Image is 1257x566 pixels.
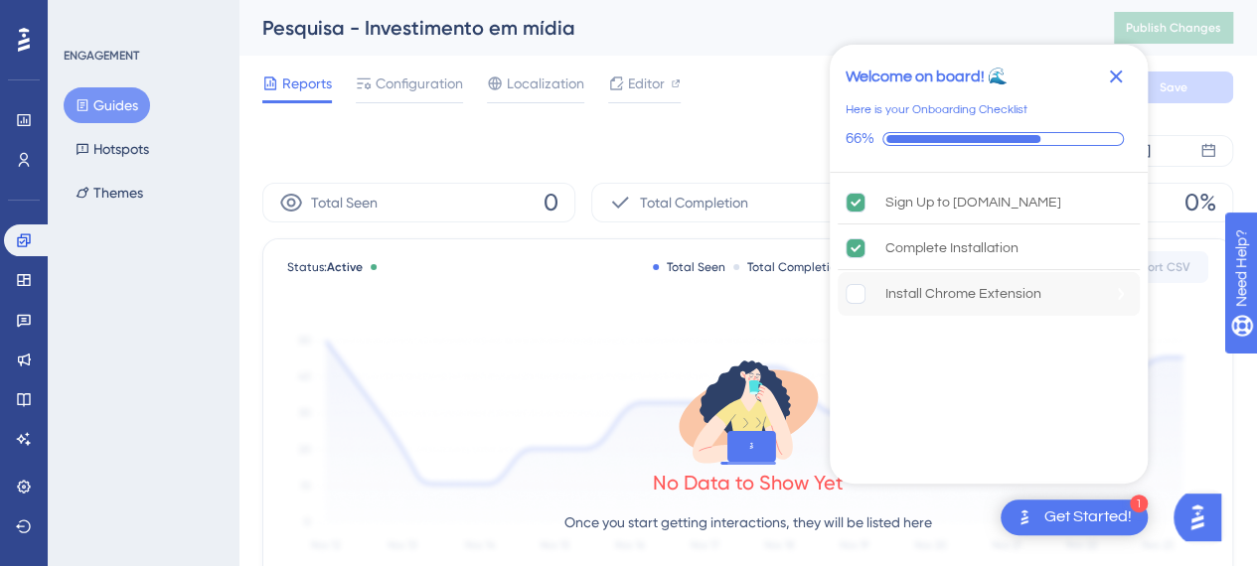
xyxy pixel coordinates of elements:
button: Guides [64,87,150,123]
div: Close Checklist [1100,61,1132,92]
div: Install Chrome Extension is incomplete. [838,272,1140,316]
button: Publish Changes [1114,12,1233,44]
span: Localization [507,71,584,95]
div: Here is your Onboarding Checklist [846,100,1027,120]
div: Sign Up to [DOMAIN_NAME] [885,191,1061,214]
div: ENGAGEMENT [64,48,139,64]
button: Save [1114,71,1233,103]
div: Sign Up to UserGuiding.com is complete. [838,181,1140,224]
div: Welcome on board! 🌊 [846,65,1008,88]
span: Active [327,260,363,274]
div: Install Chrome Extension [885,282,1041,306]
div: Checklist items [830,173,1148,479]
div: Pesquisa - Investimento em mídia [262,14,1064,42]
iframe: UserGuiding AI Assistant Launcher [1174,488,1233,547]
span: Export CSV [1128,259,1190,275]
button: Themes [64,175,155,211]
div: Checklist progress: 66% [846,130,1132,148]
div: Get Started! [1044,506,1132,528]
img: launcher-image-alternative-text [1013,505,1036,529]
span: Editor [628,71,665,95]
span: Reports [282,71,332,95]
div: 66% [846,130,874,148]
div: Checklist Container [830,45,1148,484]
span: Publish Changes [1126,20,1221,36]
span: Status: [287,259,363,275]
span: 0% [1184,187,1216,218]
span: Total Seen [311,191,378,214]
p: Once you start getting interactions, they will be listed here [564,510,932,534]
div: Complete Installation is complete. [838,226,1140,270]
div: 1 [1130,495,1148,512]
span: 0 [544,187,558,218]
div: Total Seen [653,259,725,275]
span: Configuration [376,71,463,95]
span: Need Help? [47,5,124,29]
button: Export CSV [1109,251,1208,283]
div: Open Get Started! checklist, remaining modules: 1 [1001,499,1148,535]
span: Save [1160,79,1187,95]
span: Total Completion [640,191,748,214]
div: Total Completion [733,259,844,275]
div: No Data to Show Yet [653,469,844,496]
button: Hotspots [64,131,161,167]
div: Complete Installation [885,236,1019,260]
